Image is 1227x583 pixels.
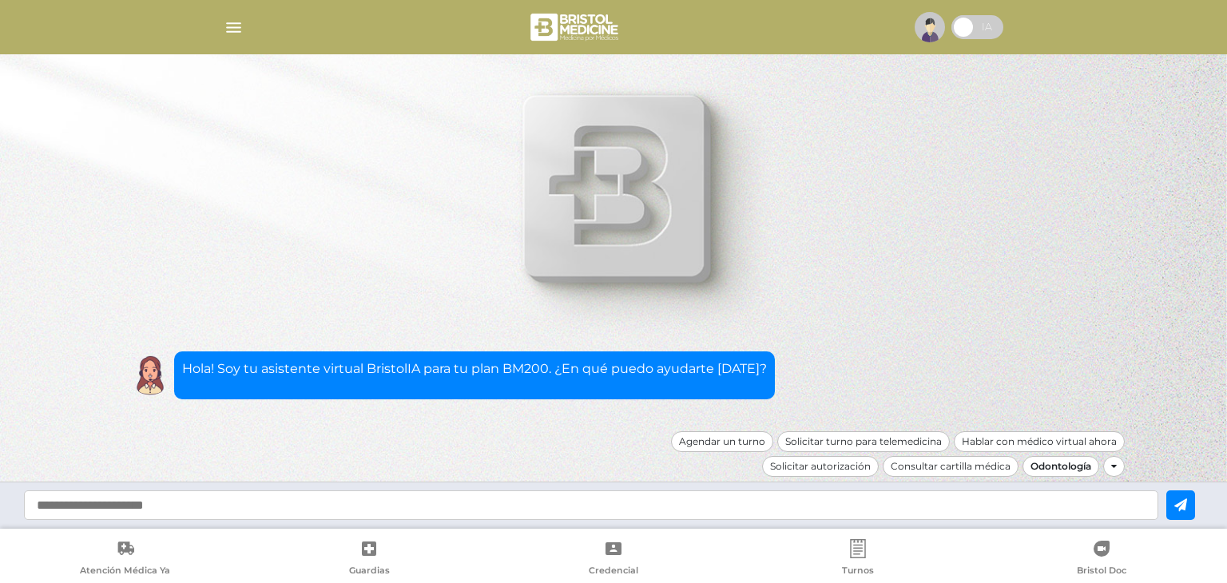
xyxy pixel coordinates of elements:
div: Agendar un turno [671,431,773,452]
img: Cober IA [130,355,170,395]
p: Hola! Soy tu asistente virtual BristolIA para tu plan BM200. ¿En qué puedo ayudarte [DATE]? [182,359,767,379]
div: Consultar cartilla médica [883,456,1019,477]
span: Atención Médica Ya [80,565,170,579]
div: Solicitar autorización [762,456,879,477]
span: Credencial [589,565,638,579]
a: Turnos [736,539,980,580]
span: Guardias [349,565,390,579]
a: Atención Médica Ya [3,539,248,580]
div: Odontología [1022,456,1099,477]
img: bristol-medicine-blanco.png [528,8,623,46]
div: Solicitar turno para telemedicina [777,431,950,452]
span: Turnos [842,565,874,579]
div: Hablar con médico virtual ahora [954,431,1125,452]
img: Cober_menu-lines-white.svg [224,18,244,38]
a: Credencial [491,539,736,580]
img: profile-placeholder.svg [915,12,945,42]
a: Bristol Doc [979,539,1224,580]
span: Bristol Doc [1077,565,1126,579]
a: Guardias [248,539,492,580]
